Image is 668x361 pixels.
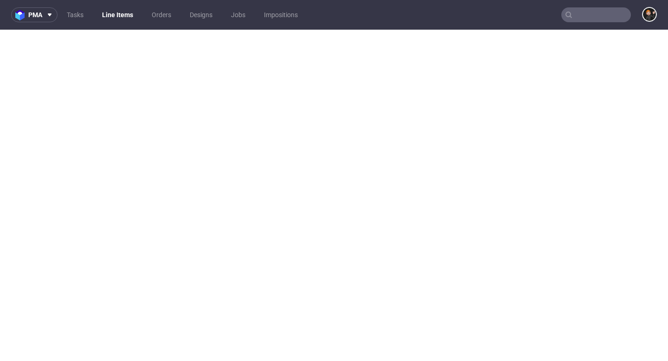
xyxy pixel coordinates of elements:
[184,7,218,22] a: Designs
[643,8,656,21] img: Dominik Grosicki
[146,7,177,22] a: Orders
[96,7,139,22] a: Line Items
[225,7,251,22] a: Jobs
[258,7,303,22] a: Impositions
[15,10,28,20] img: logo
[28,12,42,18] span: pma
[61,7,89,22] a: Tasks
[11,7,58,22] button: pma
